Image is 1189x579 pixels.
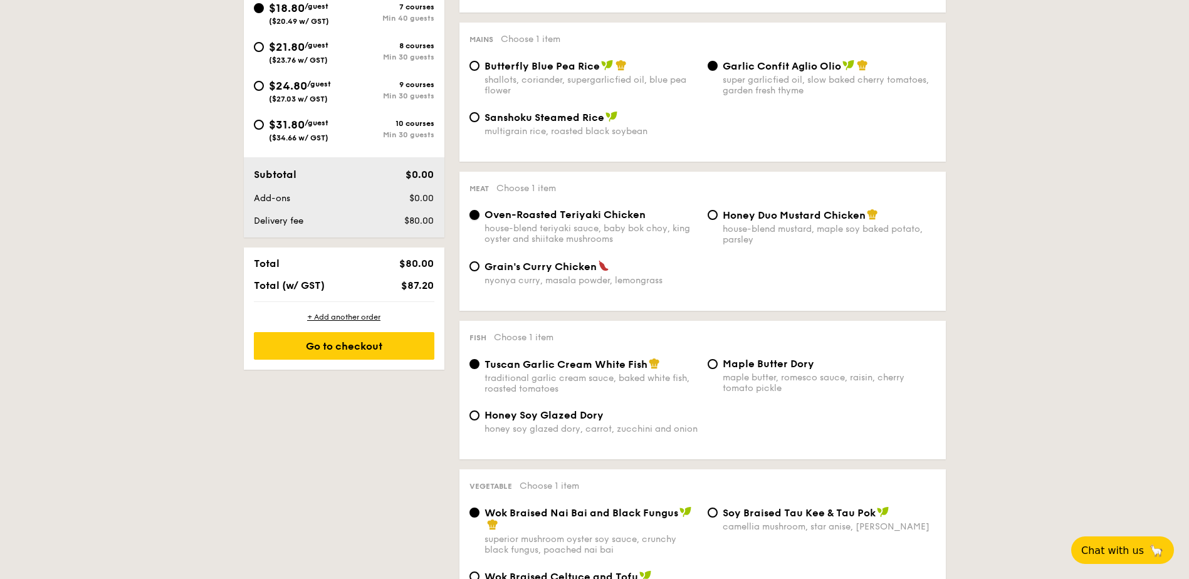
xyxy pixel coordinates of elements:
span: $87.20 [401,279,434,291]
input: $24.80/guest($27.03 w/ GST)9 coursesMin 30 guests [254,81,264,91]
span: ($34.66 w/ GST) [269,133,328,142]
input: Honey Duo Mustard Chickenhouse-blend mustard, maple soy baked potato, parsley [708,210,718,220]
input: Grain's Curry Chickennyonya curry, masala powder, lemongrass [469,261,479,271]
button: Chat with us🦙 [1071,536,1174,564]
span: $18.80 [269,1,305,15]
span: ($23.76 w/ GST) [269,56,328,65]
img: icon-vegan.f8ff3823.svg [679,506,692,518]
span: Choose 1 item [496,183,556,194]
img: icon-chef-hat.a58ddaea.svg [867,209,878,220]
input: $31.80/guest($34.66 w/ GST)10 coursesMin 30 guests [254,120,264,130]
div: super garlicfied oil, slow baked cherry tomatoes, garden fresh thyme [723,75,936,96]
span: Oven-Roasted Teriyaki Chicken [485,209,646,221]
input: Garlic Confit Aglio Oliosuper garlicfied oil, slow baked cherry tomatoes, garden fresh thyme [708,61,718,71]
span: $80.00 [399,258,434,269]
div: superior mushroom oyster soy sauce, crunchy black fungus, poached nai bai [485,534,698,555]
span: Add-ons [254,193,290,204]
span: 🦙 [1149,543,1164,558]
input: Oven-Roasted Teriyaki Chickenhouse-blend teriyaki sauce, baby bok choy, king oyster and shiitake ... [469,210,479,220]
div: honey soy glazed dory, carrot, zucchini and onion [485,424,698,434]
span: $24.80 [269,79,307,93]
span: Grain's Curry Chicken [485,261,597,273]
input: $21.80/guest($23.76 w/ GST)8 coursesMin 30 guests [254,42,264,52]
div: 10 courses [344,119,434,128]
span: Honey Duo Mustard Chicken [723,209,866,221]
span: Fish [469,333,486,342]
span: ⁠Soy Braised Tau Kee & Tau Pok [723,507,876,519]
span: Wok Braised Nai Bai and Black Fungus [485,507,678,519]
span: ($27.03 w/ GST) [269,95,328,103]
span: $0.00 [406,169,434,180]
div: shallots, coriander, supergarlicfied oil, blue pea flower [485,75,698,96]
img: icon-vegan.f8ff3823.svg [601,60,614,71]
span: $31.80 [269,118,305,132]
input: Sanshoku Steamed Ricemultigrain rice, roasted black soybean [469,112,479,122]
span: $21.80 [269,40,305,54]
div: Min 30 guests [344,130,434,139]
div: + Add another order [254,312,434,322]
span: Meat [469,184,489,193]
span: Chat with us [1081,545,1144,556]
div: maple butter, romesco sauce, raisin, cherry tomato pickle [723,372,936,394]
span: Garlic Confit Aglio Olio [723,60,841,72]
span: Choose 1 item [520,481,579,491]
span: Choose 1 item [494,332,553,343]
input: Butterfly Blue Pea Riceshallots, coriander, supergarlicfied oil, blue pea flower [469,61,479,71]
div: 7 courses [344,3,434,11]
span: Subtotal [254,169,296,180]
div: Min 40 guests [344,14,434,23]
input: Maple Butter Dorymaple butter, romesco sauce, raisin, cherry tomato pickle [708,359,718,369]
div: Go to checkout [254,332,434,360]
div: camellia mushroom, star anise, [PERSON_NAME] [723,521,936,532]
div: house-blend teriyaki sauce, baby bok choy, king oyster and shiitake mushrooms [485,223,698,244]
span: Choose 1 item [501,34,560,44]
span: $0.00 [409,193,434,204]
img: icon-chef-hat.a58ddaea.svg [615,60,627,71]
span: /guest [307,80,331,88]
img: icon-vegan.f8ff3823.svg [605,111,618,122]
img: icon-chef-hat.a58ddaea.svg [487,519,498,530]
div: 8 courses [344,41,434,50]
span: Maple Butter Dory [723,358,814,370]
img: icon-vegan.f8ff3823.svg [842,60,855,71]
input: $18.80/guest($20.49 w/ GST)7 coursesMin 40 guests [254,3,264,13]
input: ⁠Soy Braised Tau Kee & Tau Pokcamellia mushroom, star anise, [PERSON_NAME] [708,508,718,518]
div: traditional garlic cream sauce, baked white fish, roasted tomatoes [485,373,698,394]
img: icon-vegan.f8ff3823.svg [877,506,889,518]
input: Wok Braised Nai Bai and Black Fungussuperior mushroom oyster soy sauce, crunchy black fungus, poa... [469,508,479,518]
div: Min 30 guests [344,91,434,100]
div: multigrain rice, roasted black soybean [485,126,698,137]
span: /guest [305,41,328,50]
span: $80.00 [404,216,434,226]
span: Vegetable [469,482,512,491]
img: icon-chef-hat.a58ddaea.svg [649,358,660,369]
span: Total (w/ GST) [254,279,325,291]
span: Total [254,258,280,269]
img: icon-chef-hat.a58ddaea.svg [857,60,868,71]
span: ($20.49 w/ GST) [269,17,329,26]
span: Mains [469,35,493,44]
span: /guest [305,2,328,11]
span: /guest [305,118,328,127]
span: Tuscan Garlic Cream White Fish [485,358,647,370]
img: icon-spicy.37a8142b.svg [598,260,609,271]
span: Butterfly Blue Pea Rice [485,60,600,72]
input: Honey Soy Glazed Doryhoney soy glazed dory, carrot, zucchini and onion [469,410,479,420]
div: nyonya curry, masala powder, lemongrass [485,275,698,286]
span: Sanshoku Steamed Rice [485,112,604,123]
div: 9 courses [344,80,434,89]
div: Min 30 guests [344,53,434,61]
div: house-blend mustard, maple soy baked potato, parsley [723,224,936,245]
span: Honey Soy Glazed Dory [485,409,604,421]
input: Tuscan Garlic Cream White Fishtraditional garlic cream sauce, baked white fish, roasted tomatoes [469,359,479,369]
span: Delivery fee [254,216,303,226]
